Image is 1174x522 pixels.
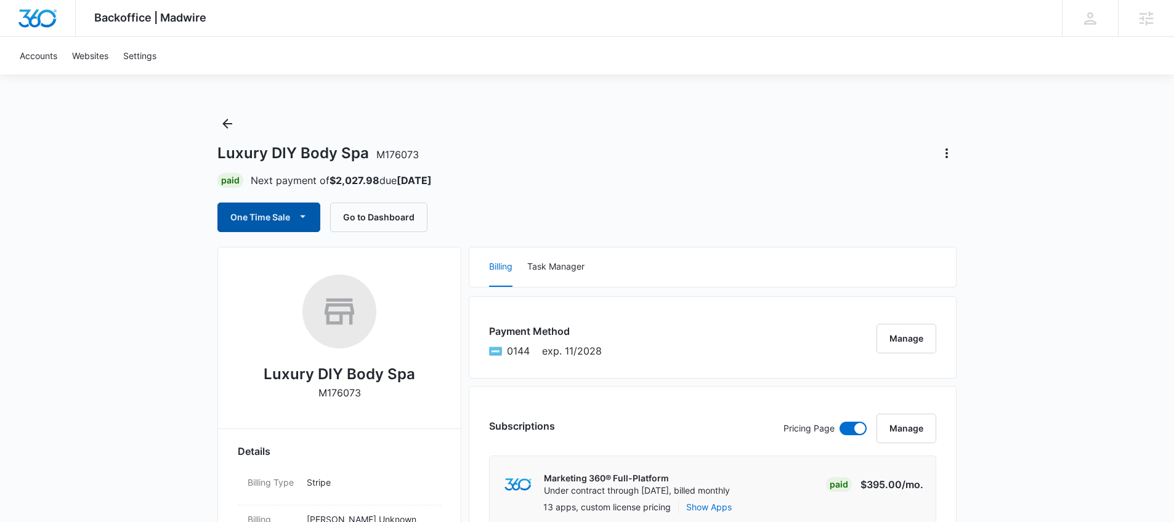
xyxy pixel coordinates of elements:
[937,143,957,163] button: Actions
[686,500,732,513] button: Show Apps
[217,173,243,188] div: Paid
[544,472,730,484] p: Marketing 360® Full-Platform
[47,73,110,81] div: Domain Overview
[330,174,379,187] strong: $2,027.98
[876,414,936,443] button: Manage
[264,363,415,385] h2: Luxury DIY Body Spa
[489,419,555,433] h3: Subscriptions
[238,468,441,505] div: Billing TypeStripe
[32,32,136,42] div: Domain: [DOMAIN_NAME]
[489,324,602,339] h3: Payment Method
[876,324,936,353] button: Manage
[116,37,164,74] a: Settings
[12,37,65,74] a: Accounts
[217,114,237,134] button: Back
[251,173,432,188] p: Next payment of due
[65,37,116,74] a: Websites
[34,20,60,30] div: v 4.0.25
[542,343,602,358] span: exp. 11/2028
[783,422,835,435] p: Pricing Page
[307,476,431,489] p: Stripe
[217,144,419,163] h1: Luxury DIY Body Spa
[136,73,208,81] div: Keywords by Traffic
[489,247,512,287] button: Billing
[826,477,852,492] div: Paid
[318,385,361,400] p: M176073
[504,478,531,491] img: marketing360Logo
[376,148,419,161] span: M176073
[238,444,270,459] span: Details
[217,203,320,232] button: One Time Sale
[543,500,671,513] p: 13 apps, custom license pricing
[544,484,730,497] p: Under contract through [DATE], billed monthly
[902,478,923,491] span: /mo.
[330,203,427,232] button: Go to Dashboard
[20,32,30,42] img: website_grey.svg
[527,247,585,287] button: Task Manager
[397,174,432,187] strong: [DATE]
[248,476,297,489] dt: Billing Type
[123,71,132,81] img: tab_keywords_by_traffic_grey.svg
[94,11,206,24] span: Backoffice | Madwire
[20,20,30,30] img: logo_orange.svg
[507,343,530,358] span: American Express ending with
[860,477,923,492] p: $395.00
[33,71,43,81] img: tab_domain_overview_orange.svg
